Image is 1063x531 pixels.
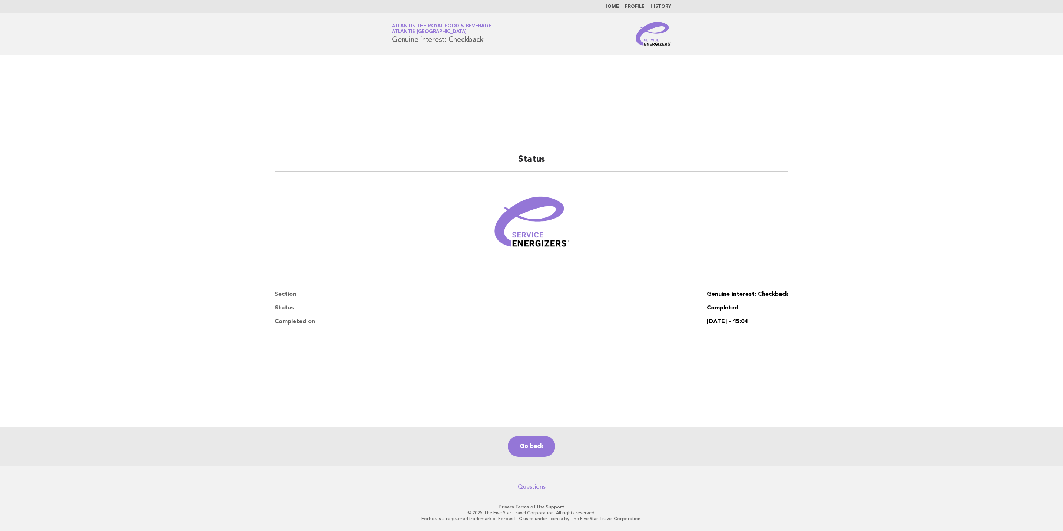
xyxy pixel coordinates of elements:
a: Profile [625,4,645,9]
img: Service Energizers [636,22,671,46]
dd: Completed [707,301,788,315]
dt: Status [275,301,707,315]
p: Forbes is a registered trademark of Forbes LLC used under license by The Five Star Travel Corpora... [305,516,758,522]
a: Support [546,504,564,509]
a: Go back [508,436,555,457]
h1: Genuine interest: Checkback [392,24,491,43]
dt: Section [275,288,707,301]
p: © 2025 The Five Star Travel Corporation. All rights reserved. [305,510,758,516]
dd: Genuine interest: Checkback [707,288,788,301]
dt: Completed on [275,315,707,328]
h2: Status [275,154,788,172]
img: Verified [487,181,576,270]
a: Questions [518,483,546,491]
span: Atlantis [GEOGRAPHIC_DATA] [392,30,467,35]
a: History [650,4,671,9]
a: Privacy [499,504,514,509]
p: · · [305,504,758,510]
a: Home [604,4,619,9]
a: Atlantis the Royal Food & BeverageAtlantis [GEOGRAPHIC_DATA] [392,24,491,34]
dd: [DATE] - 15:04 [707,315,788,328]
a: Terms of Use [515,504,545,509]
